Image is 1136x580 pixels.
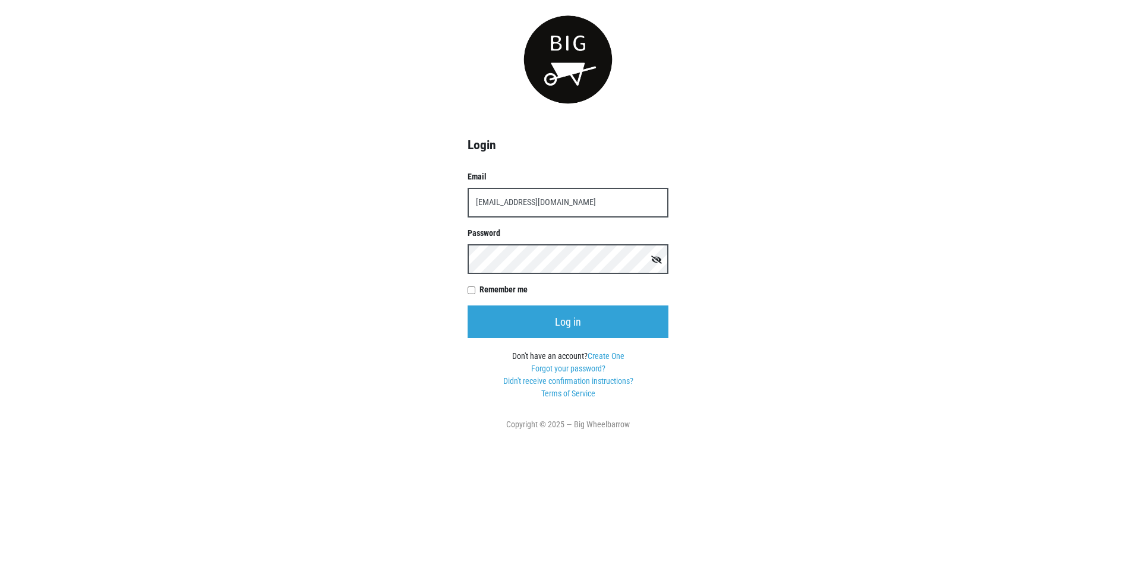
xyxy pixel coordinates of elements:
[479,283,668,296] label: Remember me
[531,364,605,373] a: Forgot your password?
[588,351,624,361] a: Create One
[468,305,668,338] input: Log in
[541,389,595,398] a: Terms of Service
[468,171,668,183] label: Email
[468,350,668,400] div: Don't have an account?
[449,418,687,431] div: Copyright © 2025 — Big Wheelbarrow
[523,15,612,104] img: small-round-logo-d6fdfe68ae19b7bfced82731a0234da4.png
[468,227,668,239] label: Password
[503,376,633,386] a: Didn't receive confirmation instructions?
[468,137,668,153] h4: Login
